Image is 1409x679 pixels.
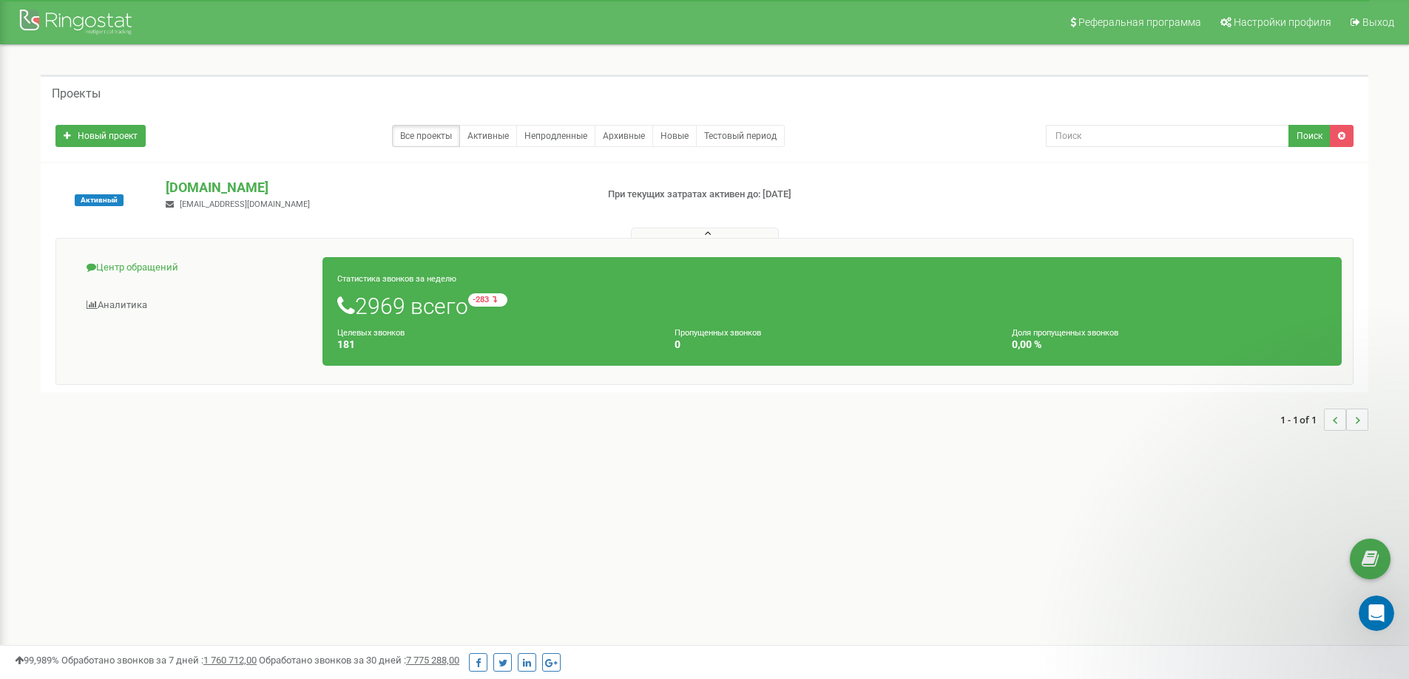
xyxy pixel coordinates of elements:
iframe: Intercom live chat [1359,596,1394,631]
a: Непродленные [516,125,595,147]
small: Пропущенных звонков [675,328,761,338]
span: Обработано звонков за 30 дней : [259,655,459,666]
small: Статистика звонков за неделю [337,274,456,284]
a: Аналитика [67,287,323,324]
p: [DOMAIN_NAME] [166,178,584,197]
span: Обработано звонков за 7 дней : [61,655,257,666]
nav: ... [1280,394,1368,446]
h5: Проекты [52,87,101,100]
a: Активные [459,125,517,147]
span: [EMAIL_ADDRESS][DOMAIN_NAME] [180,199,310,209]
input: Поиск [1046,125,1289,147]
h4: 0,00 % [1012,339,1327,350]
a: Архивные [595,125,653,147]
span: 99,989% [15,655,59,666]
p: При текущих затратах активен до: [DATE] [608,188,916,202]
a: Центр обращений [67,250,323,286]
u: 7 775 288,00 [406,655,459,666]
a: Все проекты [392,125,460,147]
h4: 181 [337,339,652,350]
a: Новый проект [55,125,146,147]
small: -283 [468,293,507,307]
span: Выход [1362,16,1394,28]
span: Активный [75,194,124,206]
small: Целевых звонков [337,328,405,338]
span: 1 - 1 of 1 [1280,409,1324,431]
a: Тестовый период [696,125,785,147]
h4: 0 [675,339,990,350]
h1: 2969 всего [337,293,1327,318]
u: 1 760 712,00 [203,655,257,666]
a: Новые [652,125,697,147]
small: Доля пропущенных звонков [1012,328,1118,338]
span: Настройки профиля [1234,16,1331,28]
button: Поиск [1288,125,1331,147]
span: Реферальная программа [1078,16,1201,28]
